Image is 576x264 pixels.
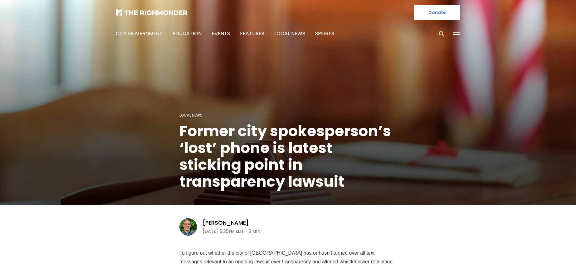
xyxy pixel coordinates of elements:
a: Features [240,30,264,37]
img: The Richmonder [116,9,188,16]
a: Donate [414,5,460,20]
span: 5 min [248,228,261,235]
a: Sports [315,30,334,37]
a: Local News [274,30,305,37]
a: City Government [116,30,163,37]
h1: Former city spokesperson’s ‘lost’ phone is latest sticking point in transparency lawsuit [179,123,397,190]
a: Events [212,30,230,37]
button: Search this site [437,29,446,38]
time: [DATE] 5:35PM EDT [203,228,244,235]
a: [PERSON_NAME] [203,219,249,227]
img: Graham Moomaw [179,218,197,236]
a: Local News [179,113,203,118]
a: Education [173,30,202,37]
